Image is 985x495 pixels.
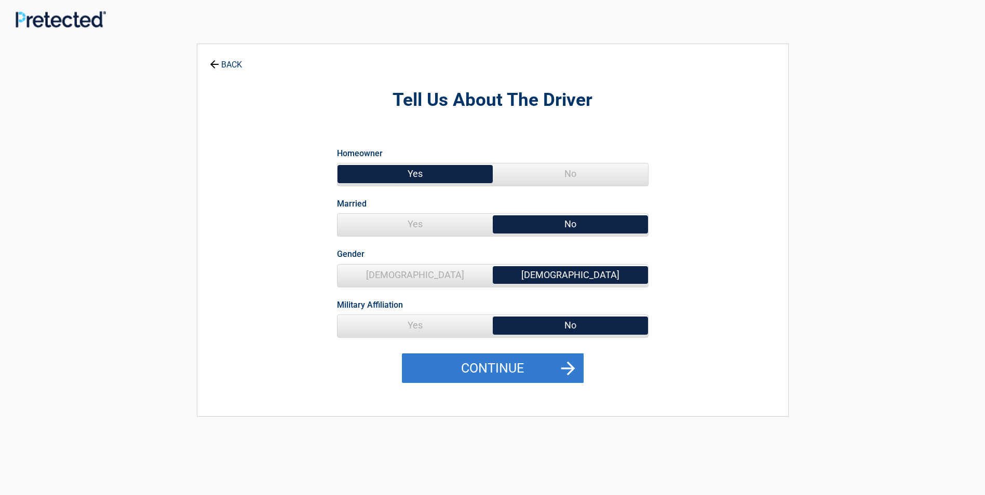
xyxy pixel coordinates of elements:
[338,315,493,336] span: Yes
[493,214,648,235] span: No
[208,51,244,69] a: BACK
[337,298,403,312] label: Military Affiliation
[254,88,731,113] h2: Tell Us About The Driver
[402,353,584,383] button: Continue
[16,11,106,27] img: Main Logo
[337,146,383,160] label: Homeowner
[338,265,493,285] span: [DEMOGRAPHIC_DATA]
[493,265,648,285] span: [DEMOGRAPHIC_DATA]
[493,315,648,336] span: No
[337,247,365,261] label: Gender
[493,163,648,184] span: No
[337,197,367,211] label: Married
[338,163,493,184] span: Yes
[338,214,493,235] span: Yes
